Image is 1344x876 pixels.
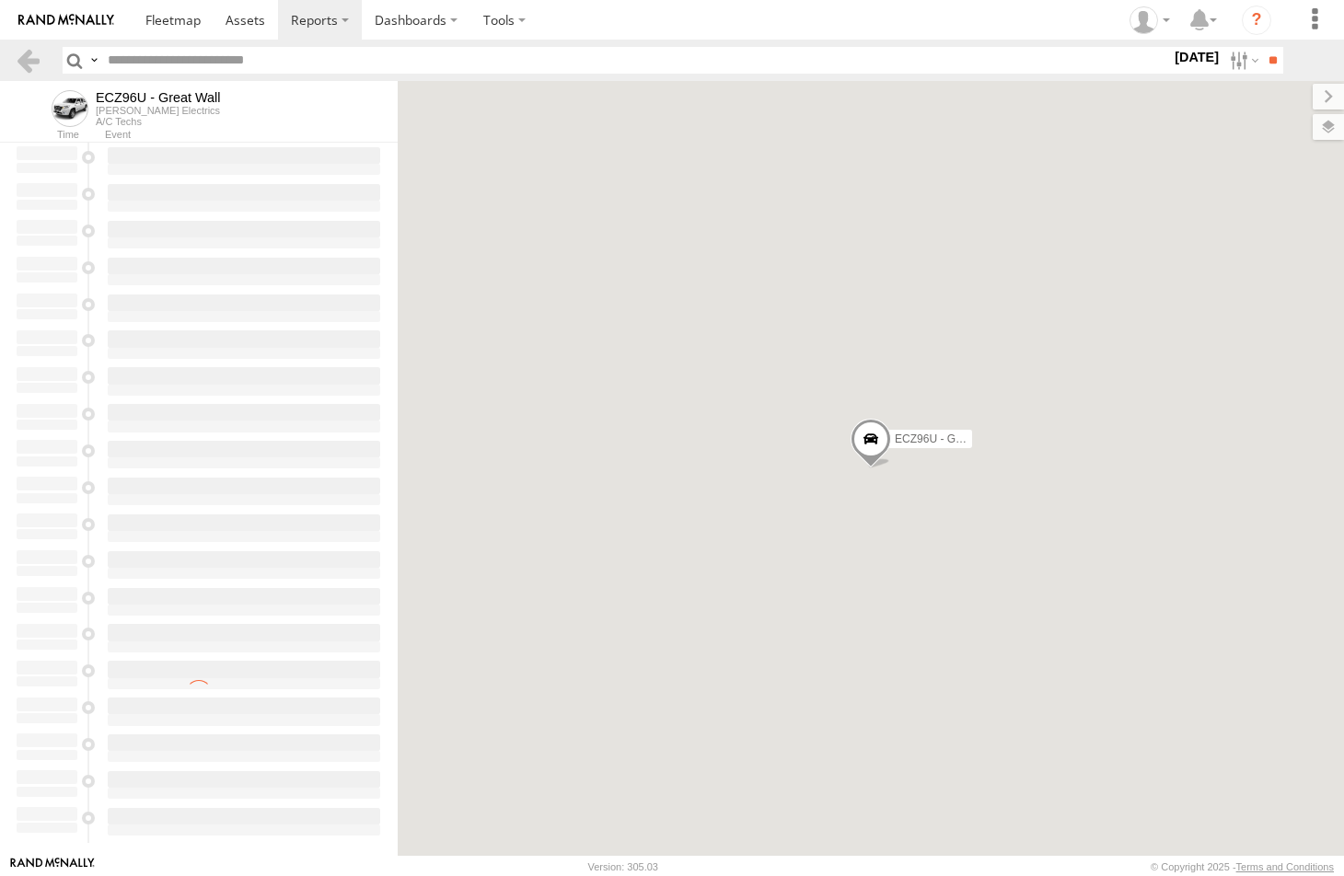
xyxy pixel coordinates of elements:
a: Terms and Conditions [1236,861,1334,872]
div: Time [15,131,79,140]
div: A/C Techs [96,116,220,127]
label: Search Query [87,47,101,74]
div: Event [105,131,398,140]
div: © Copyright 2025 - [1151,861,1334,872]
a: Visit our Website [10,858,95,876]
label: [DATE] [1171,47,1222,67]
a: Back to previous Page [15,47,41,74]
img: rand-logo.svg [18,14,114,27]
div: ECZ96U - Great Wall - View Asset History [96,90,220,105]
div: [PERSON_NAME] Electrics [96,105,220,116]
i: ? [1242,6,1271,35]
label: Search Filter Options [1222,47,1262,74]
div: Nicole Hunt [1123,6,1176,34]
span: ECZ96U - Great Wall [895,432,999,445]
div: Version: 305.03 [588,861,658,872]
